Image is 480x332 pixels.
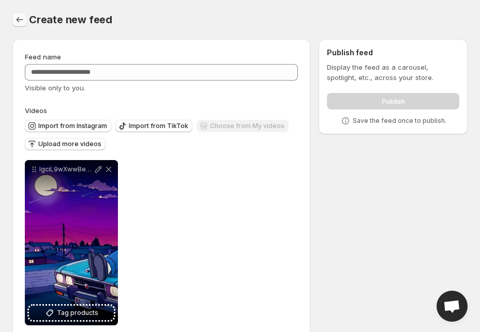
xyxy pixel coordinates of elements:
span: Visible only to you. [25,84,85,92]
span: Videos [25,106,47,115]
span: Import from Instagram [38,122,107,130]
button: Upload more videos [25,138,106,150]
button: Import from TikTok [115,120,192,132]
h2: Publish feed [327,48,459,58]
a: Open chat [437,291,468,322]
span: Tag products [57,308,98,318]
p: IgciL9wXwwBeJXq_Sequence 01_1_6_131941 [39,165,93,173]
div: IgciL9wXwwBeJXq_Sequence 01_1_6_131941Tag products [25,160,118,325]
p: Display the feed as a carousel, spotlight, etc., across your store. [327,62,459,83]
p: Save the feed once to publish. [353,117,446,125]
span: Feed name [25,53,61,61]
span: Upload more videos [38,140,101,148]
span: Import from TikTok [129,122,188,130]
span: Create new feed [29,13,112,26]
button: Settings [12,12,27,27]
button: Tag products [29,306,114,320]
button: Import from Instagram [25,120,111,132]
